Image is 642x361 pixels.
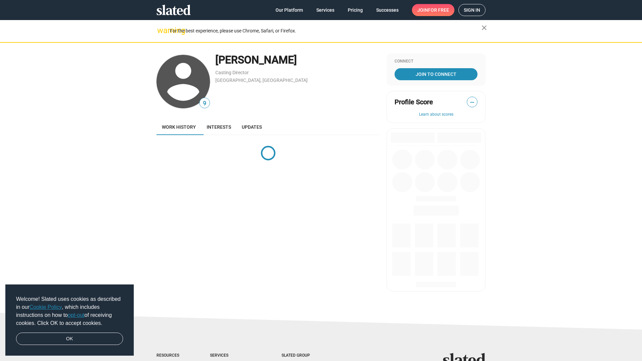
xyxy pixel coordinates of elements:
span: Our Platform [276,4,303,16]
a: opt-out [68,312,85,318]
a: Services [311,4,340,16]
a: Join To Connect [395,68,477,80]
span: 9 [200,99,210,108]
mat-icon: warning [157,26,165,34]
div: Resources [156,353,183,358]
div: cookieconsent [5,284,134,356]
span: for free [428,4,449,16]
a: [GEOGRAPHIC_DATA], [GEOGRAPHIC_DATA] [215,78,308,83]
a: Updates [236,119,267,135]
a: Sign in [458,4,486,16]
span: Join [417,4,449,16]
span: Successes [376,4,399,16]
span: Work history [162,124,196,130]
a: Successes [371,4,404,16]
a: Cookie Policy [29,304,62,310]
a: Pricing [342,4,368,16]
mat-icon: close [480,24,488,32]
div: Connect [395,59,477,64]
a: Interests [201,119,236,135]
span: Sign in [464,4,480,16]
span: Profile Score [395,98,433,107]
span: Updates [242,124,262,130]
button: Learn about scores [395,112,477,117]
a: Our Platform [270,4,308,16]
span: Welcome! Slated uses cookies as described in our , which includes instructions on how to of recei... [16,295,123,327]
span: — [467,98,477,107]
div: For the best experience, please use Chrome, Safari, or Firefox. [170,26,481,35]
div: Slated Group [282,353,327,358]
div: Services [210,353,255,358]
a: Work history [156,119,201,135]
a: Casting Director [215,70,249,75]
span: Join To Connect [396,68,476,80]
a: dismiss cookie message [16,333,123,345]
span: Services [316,4,334,16]
span: Interests [207,124,231,130]
span: Pricing [348,4,363,16]
div: [PERSON_NAME] [215,53,380,67]
a: Joinfor free [412,4,454,16]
